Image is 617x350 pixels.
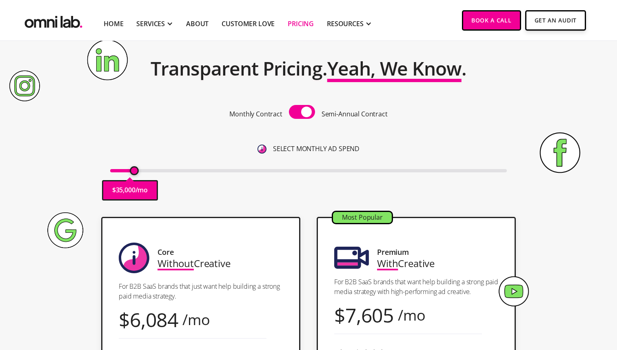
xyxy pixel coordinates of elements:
[296,33,321,42] h1: Pricing
[345,310,394,321] div: 7,605
[222,19,275,29] a: Customer Love
[119,314,130,325] div: $
[377,256,398,270] span: With
[151,52,466,85] h2: Transparent Pricing. .
[135,185,148,196] p: /mo
[273,143,360,154] p: SELECT MONTHLY AD SPEND
[116,185,135,196] p: 35,000
[470,255,617,350] iframe: Chat Widget
[322,109,388,120] p: Semi-Annual Contract
[186,19,209,29] a: About
[288,19,314,29] a: Pricing
[333,212,392,223] div: Most Popular
[158,258,231,269] div: Creative
[462,10,521,31] a: Book a Call
[257,145,266,154] img: 6410812402e99d19b372aa32_omni-nav-info.svg
[130,314,178,325] div: 6,084
[23,10,84,30] img: Omni Lab: B2B SaaS Demand Generation Agency
[334,277,498,296] p: For B2B SaaS brands that want help building a strong paid media strategy with high-performing ad ...
[158,247,173,258] div: Core
[229,109,282,120] p: Monthly Contract
[23,10,84,30] a: home
[104,19,123,29] a: Home
[136,19,165,29] div: SERVICES
[334,310,345,321] div: $
[525,10,586,31] a: Get An Audit
[119,281,283,301] p: For B2B SaaS brands that just want help building a strong paid media strategy.
[327,19,364,29] div: RESOURCES
[327,56,462,81] span: Yeah, We Know
[377,258,435,269] div: Creative
[398,310,426,321] div: /mo
[112,185,116,196] p: $
[377,247,409,258] div: Premium
[158,256,194,270] span: Without
[182,314,210,325] div: /mo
